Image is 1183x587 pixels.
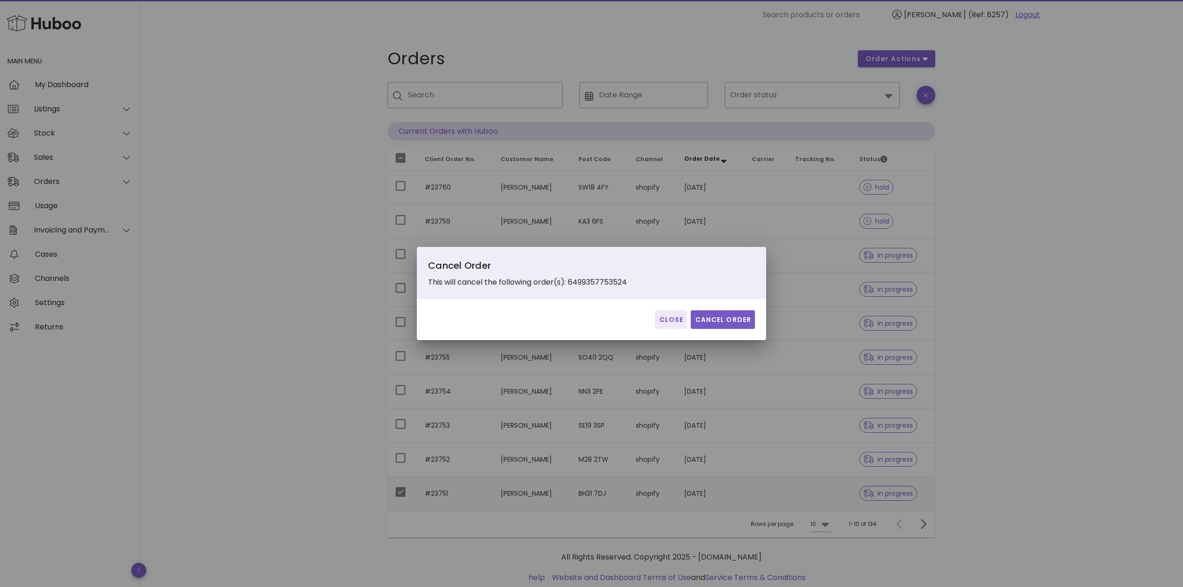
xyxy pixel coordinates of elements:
button: Close [655,310,687,329]
div: Cancel Order [428,258,637,277]
div: This will cancel the following order(s): 6499357753524 [428,258,637,288]
button: Cancel Order [691,310,755,329]
span: Close [659,315,683,325]
span: Cancel Order [694,315,751,325]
